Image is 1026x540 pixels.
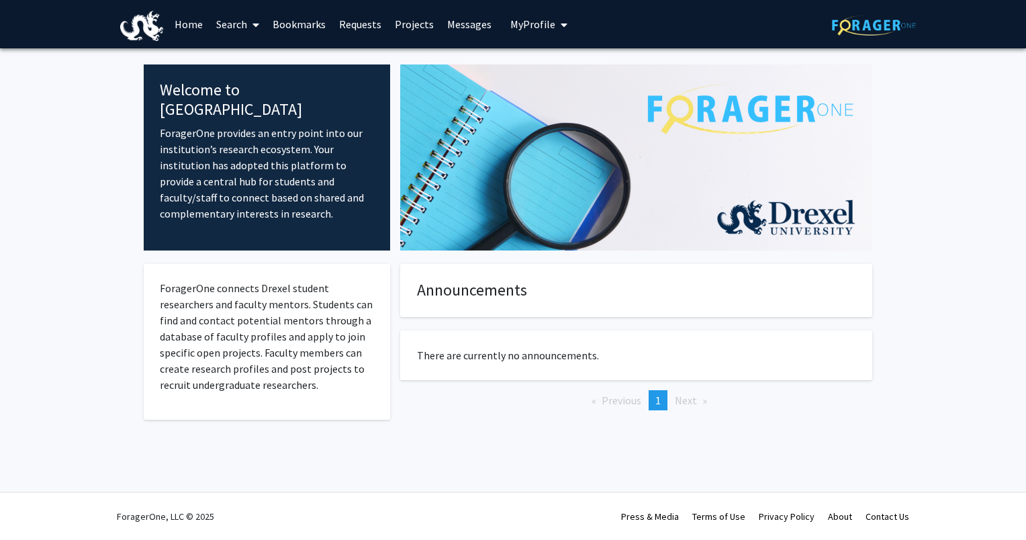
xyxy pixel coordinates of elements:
[440,1,498,48] a: Messages
[117,493,214,540] div: ForagerOne, LLC © 2025
[655,394,661,407] span: 1
[602,394,641,407] span: Previous
[692,510,745,523] a: Terms of Use
[266,1,332,48] a: Bookmarks
[866,510,909,523] a: Contact Us
[621,510,679,523] a: Press & Media
[120,11,163,41] img: Drexel University Logo
[388,1,440,48] a: Projects
[417,281,855,300] h4: Announcements
[160,280,374,393] p: ForagerOne connects Drexel student researchers and faculty mentors. Students can find and contact...
[10,480,57,530] iframe: Chat
[510,17,555,31] span: My Profile
[332,1,388,48] a: Requests
[759,510,814,523] a: Privacy Policy
[832,15,916,36] img: ForagerOne Logo
[160,81,374,120] h4: Welcome to [GEOGRAPHIC_DATA]
[400,390,872,410] ul: Pagination
[417,347,855,363] p: There are currently no announcements.
[160,125,374,222] p: ForagerOne provides an entry point into our institution’s research ecosystem. Your institution ha...
[828,510,852,523] a: About
[209,1,266,48] a: Search
[675,394,697,407] span: Next
[168,1,209,48] a: Home
[400,64,872,251] img: Cover Image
